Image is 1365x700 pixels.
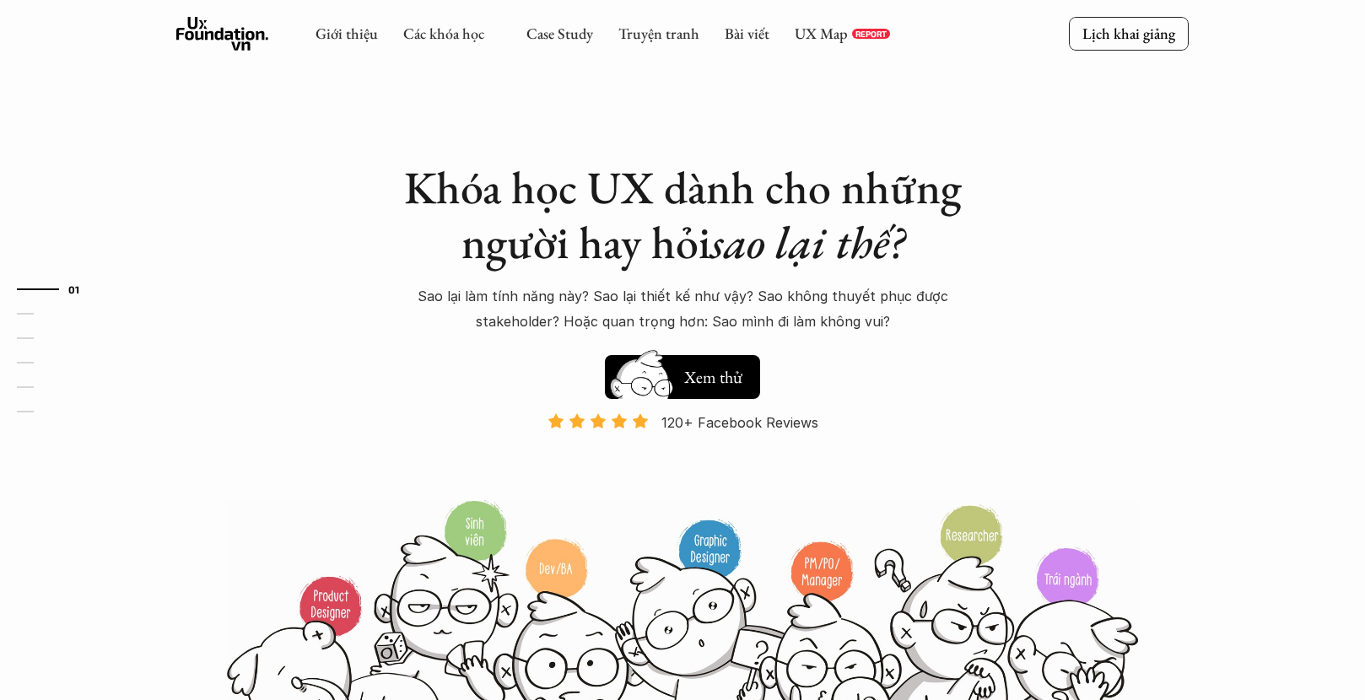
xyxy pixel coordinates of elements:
a: Lịch khai giảng [1069,17,1189,50]
p: Sao lại làm tính năng này? Sao lại thiết kế như vậy? Sao không thuyết phục được stakeholder? Hoặc... [387,283,978,335]
a: REPORT [852,29,890,39]
p: REPORT [855,29,887,39]
p: Lịch khai giảng [1082,24,1175,43]
strong: 01 [68,283,80,294]
a: Bài viết [725,24,769,43]
h5: Xem thử [684,365,742,389]
a: Truyện tranh [618,24,699,43]
p: 120+ Facebook Reviews [661,410,818,435]
h1: Khóa học UX dành cho những người hay hỏi [387,160,978,270]
a: Giới thiệu [316,24,378,43]
a: Xem thử [605,347,760,399]
a: Các khóa học [403,24,484,43]
a: Case Study [526,24,593,43]
a: 120+ Facebook Reviews [532,412,833,498]
a: 01 [17,279,97,299]
a: UX Map [795,24,848,43]
em: sao lại thế? [710,213,904,272]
